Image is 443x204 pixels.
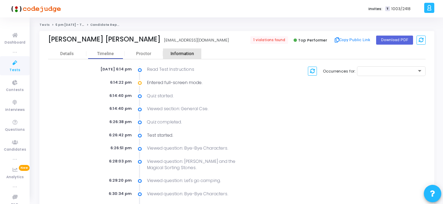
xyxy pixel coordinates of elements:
div: Proctor [125,51,163,56]
img: logo [9,2,61,16]
nav: breadcrumb [39,23,434,27]
a: 6 pm [DATE] - Titan Engineering Intern 2026 [55,23,131,27]
div: 6:26:51 pm [48,145,139,151]
div: Quiz started. [143,93,253,99]
div: 6:28:03 pm [48,158,139,164]
div: 6:26:42 pm [48,132,139,138]
div: [EMAIL_ADDRESS][DOMAIN_NAME] [164,37,229,43]
div: 6:30:34 pm [48,191,139,197]
button: Download PDF [376,36,413,45]
div: Information [163,51,201,56]
span: Candidate Report [90,23,122,27]
span: New [19,165,30,171]
div: Timeline [97,51,114,56]
div: Entered full-screen mode. [143,80,253,86]
div: [PERSON_NAME] [PERSON_NAME] [48,35,161,43]
div: 6:14:22 pm [48,80,139,85]
span: Candidates [4,147,26,153]
span: Dashboard [5,40,25,46]
span: 1 violations found [250,36,288,44]
a: Tests [39,23,50,27]
div: Viewed section: General Cse. [143,106,253,112]
div: 6:29:20 pm [48,177,139,183]
div: 6:14:40 pm [48,106,139,112]
span: Tests [9,67,20,73]
div: Viewed question: Bye-Bye Characters. [143,191,253,197]
div: 6:26:38 pm [48,119,139,125]
div: Test started. [143,132,253,138]
div: Viewed question: Let's go camping. [143,177,253,184]
span: T [385,6,390,12]
label: Invites: [368,6,382,12]
span: Contests [6,87,24,93]
div: Viewed question: [PERSON_NAME] and the Magical Sorting Stones. [143,158,253,171]
div: Quiz completed. [143,119,253,125]
span: Interviews [5,107,25,113]
div: 6:14:40 pm [48,93,139,99]
span: Questions [5,127,25,133]
label: Occurrences for: [323,68,355,74]
div: Read Test Instructions [143,66,253,73]
div: Viewed question: Bye-Bye Characters. [143,145,253,151]
span: Top Performer [298,37,327,43]
button: Copy Public Link [333,35,373,45]
div: [DATE] 6:14 pm [48,66,139,72]
div: Details [60,51,74,56]
span: 1003/2418 [391,6,411,12]
span: Analytics [6,174,24,180]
